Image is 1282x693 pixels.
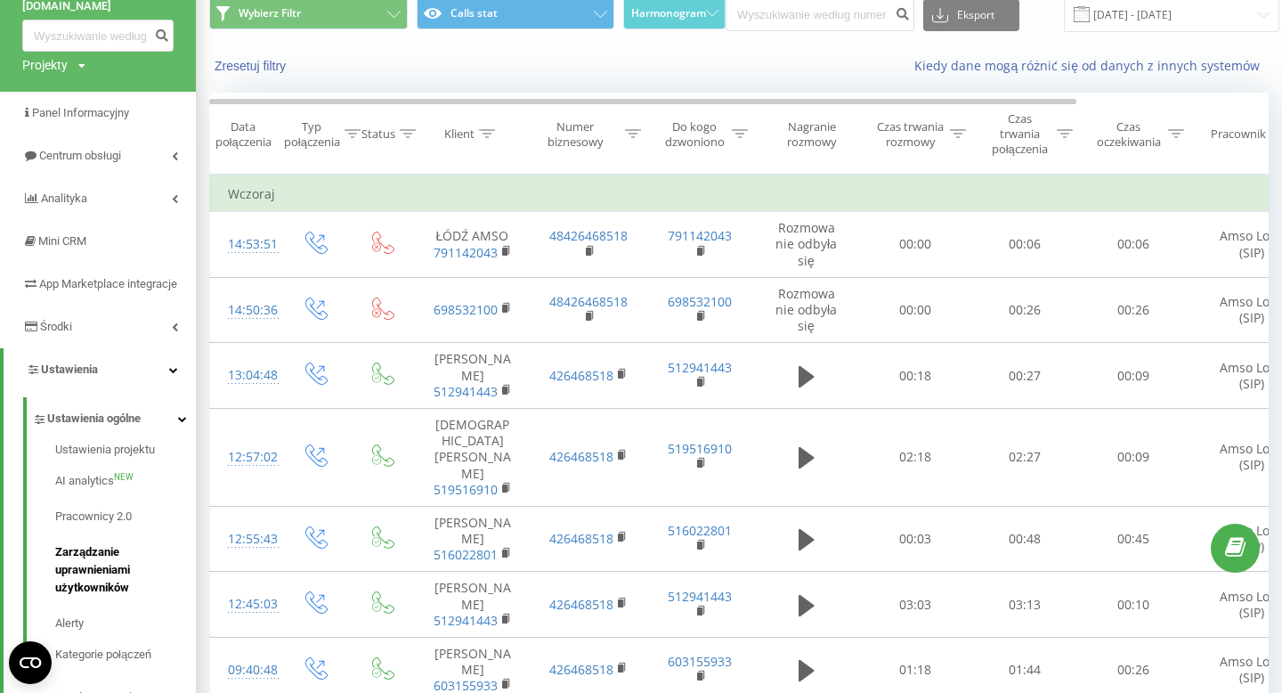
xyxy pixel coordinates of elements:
a: 603155933 [668,653,732,670]
a: 516022801 [668,522,732,539]
span: Centrum obsługi [39,149,121,162]
a: 791142043 [668,227,732,244]
div: 12:55:43 [228,522,264,557]
div: 12:57:02 [228,440,264,475]
span: Panel Informacyjny [32,106,129,119]
td: 00:06 [971,212,1078,278]
span: Kategorie połączeń [55,646,151,664]
a: 426468518 [549,596,613,613]
div: 12:45:03 [228,587,264,622]
a: 426468518 [549,448,613,465]
a: Ustawienia [4,348,196,391]
div: Czas trwania rozmowy [875,119,945,150]
span: Ustawienia [41,363,98,376]
td: 02:18 [860,408,971,506]
td: 00:26 [971,277,1078,343]
a: 519516910 [668,440,732,457]
span: Rozmowa nie odbyła się [775,219,837,268]
div: Czas trwania połączenia [986,111,1052,157]
div: 14:50:36 [228,293,264,328]
a: Ustawienia ogólne [32,397,196,435]
a: 48426468518 [549,227,628,244]
td: 02:27 [971,408,1078,506]
td: [PERSON_NAME] [415,572,531,638]
a: Ustawienia projektu [55,441,196,463]
td: ŁÓDŹ AMSO [415,212,531,278]
div: 14:53:51 [228,227,264,262]
div: Do kogo dzwoniono [661,119,727,150]
div: Numer biznesowy [531,119,621,150]
a: Kiedy dane mogą różnić się od danych z innych systemów [914,57,1269,74]
a: 516022801 [434,546,498,563]
div: Status [361,126,395,142]
a: 512941443 [434,612,498,629]
td: 03:13 [971,572,1078,638]
button: Open CMP widget [9,641,52,684]
a: 426468518 [549,661,613,678]
td: [PERSON_NAME] [415,506,531,572]
span: Wybierz Filtr [239,6,301,20]
td: 00:48 [971,506,1078,572]
td: 00:26 [1078,277,1189,343]
td: 00:27 [971,343,1078,409]
td: 00:09 [1078,343,1189,409]
a: Pracownicy 2.0 [55,499,196,534]
td: [PERSON_NAME] [415,343,531,409]
div: Nagranie rozmowy [768,119,855,150]
a: 519516910 [434,481,498,498]
td: 00:09 [1078,408,1189,506]
a: 426468518 [549,530,613,547]
td: 00:00 [860,277,971,343]
span: Ustawienia projektu [55,441,155,459]
a: AI analyticsNEW [55,463,196,499]
span: Ustawienia ogólne [47,410,141,428]
div: Projekty [22,56,68,74]
input: Wyszukiwanie według numeru [22,20,174,52]
a: 512941443 [668,359,732,376]
div: 13:04:48 [228,358,264,393]
a: 791142043 [434,244,498,261]
span: Alerty [55,615,84,632]
td: 00:06 [1078,212,1189,278]
span: Analityka [41,192,87,205]
span: Pracownicy 2.0 [55,508,132,526]
span: Mini CRM [38,234,86,248]
span: Harmonogram [631,7,706,20]
td: 00:00 [860,212,971,278]
div: Czas oczekiwania [1093,119,1164,150]
td: 00:10 [1078,572,1189,638]
span: Rozmowa nie odbyła się [775,285,837,334]
a: 512941443 [668,588,732,605]
div: 09:40:48 [228,653,264,688]
td: 00:45 [1078,506,1189,572]
span: Zarządzanie uprawnieniami użytkowników [55,543,187,597]
a: Alerty [55,606,196,641]
td: 00:03 [860,506,971,572]
td: 00:18 [860,343,971,409]
a: 426468518 [549,367,613,384]
div: Data połączenia [210,119,276,150]
div: Typ połączenia [284,119,340,150]
a: 698532100 [668,293,732,310]
button: Zresetuj filtry [209,58,295,74]
a: 698532100 [434,301,498,318]
div: Pracownik [1211,126,1266,142]
span: Środki [40,320,72,333]
span: App Marketplace integracje [39,277,177,290]
a: Kategorie połączeń [55,641,196,664]
a: 48426468518 [549,293,628,310]
div: Klient [444,126,475,142]
a: Zarządzanie uprawnieniami użytkowników [55,534,196,606]
span: AI analytics [55,472,114,490]
a: 512941443 [434,383,498,400]
td: 03:03 [860,572,971,638]
td: [DEMOGRAPHIC_DATA][PERSON_NAME] [415,408,531,506]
